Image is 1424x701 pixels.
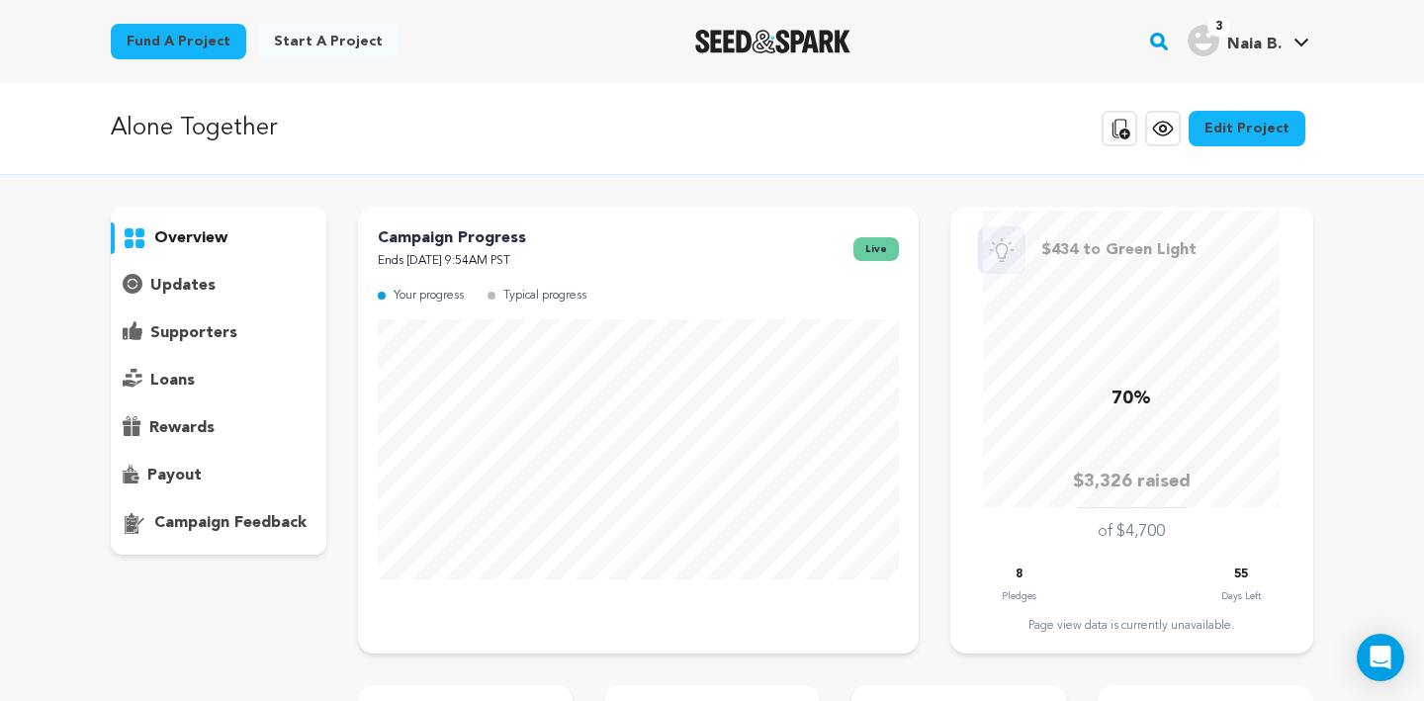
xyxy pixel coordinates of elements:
[1357,634,1404,681] div: Open Intercom Messenger
[1002,586,1036,606] p: Pledges
[378,250,526,273] p: Ends [DATE] 9:54AM PST
[695,30,850,53] img: Seed&Spark Logo Dark Mode
[111,111,277,146] p: Alone Together
[1188,25,1219,56] img: user.png
[853,237,899,261] span: live
[154,511,307,535] p: campaign feedback
[150,369,195,393] p: loans
[1112,385,1151,413] p: 70%
[150,321,237,345] p: supporters
[149,416,215,440] p: rewards
[147,464,202,487] p: payout
[1207,17,1230,37] span: 3
[154,226,227,250] p: overview
[394,285,464,307] p: Your progress
[1184,21,1313,56] a: Naia B.'s Profile
[503,285,586,307] p: Typical progress
[1189,111,1305,146] a: Edit Project
[258,24,399,59] a: Start a project
[970,618,1293,634] div: Page view data is currently unavailable.
[111,412,326,444] button: rewards
[695,30,850,53] a: Seed&Spark Homepage
[150,274,216,298] p: updates
[1188,25,1282,56] div: Naia B.'s Profile
[1016,564,1023,586] p: 8
[111,222,326,254] button: overview
[1098,520,1165,544] p: of $4,700
[111,365,326,396] button: loans
[1221,586,1261,606] p: Days Left
[1234,564,1248,586] p: 55
[111,317,326,349] button: supporters
[378,226,526,250] p: Campaign Progress
[111,270,326,302] button: updates
[111,460,326,491] button: payout
[111,507,326,539] button: campaign feedback
[1227,37,1282,52] span: Naia B.
[1184,21,1313,62] span: Naia B.'s Profile
[111,24,246,59] a: Fund a project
